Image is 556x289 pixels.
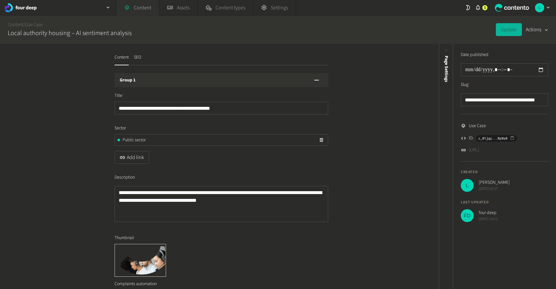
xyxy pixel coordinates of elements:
button: Actions [526,23,548,36]
h4: Last updated [461,200,548,205]
span: Use Case [469,123,486,129]
span: Page Settings [443,56,450,82]
span: [DATE] 08:57 [479,186,510,192]
span: Sector [115,125,126,132]
h4: Created [461,169,548,175]
button: Content [115,54,129,65]
label: Date published [461,51,488,58]
span: Settings [271,4,288,12]
h2: four deep [15,4,37,12]
span: [DATE] 14:01 [479,216,498,222]
button: Add link [115,151,149,164]
img: four deep [4,3,13,12]
img: Luke [535,3,544,12]
span: Description [115,174,135,181]
span: Content types [216,4,245,12]
span: Title [115,92,125,99]
span: 1 [484,5,486,11]
span: ID: [469,135,473,142]
button: Update [496,23,522,36]
img: Complaints automation [115,244,166,276]
label: Slug [461,81,470,88]
span: [PERSON_NAME] [479,179,510,186]
a: Use Case [25,21,42,28]
button: c_01jqz...NzWx0 [476,135,517,142]
span: c_01jqz...NzWx0 [478,135,507,141]
img: Luke [461,179,474,192]
a: [URL] [469,147,479,154]
span: / [23,21,25,28]
img: four deep [461,209,474,222]
a: Content [8,21,23,28]
h3: Group 1 [120,77,135,84]
span: Public sector [123,137,146,144]
h2: Local authority housing – AI sentiment analysis [8,28,132,38]
span: four deep [479,210,498,216]
button: SEO [134,54,141,65]
span: Thumbnail [115,235,134,241]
